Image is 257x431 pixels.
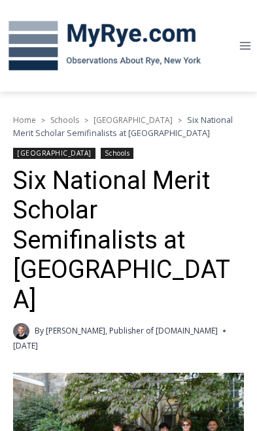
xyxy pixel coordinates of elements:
[94,114,173,126] a: [GEOGRAPHIC_DATA]
[84,116,88,125] span: >
[233,35,257,56] button: Open menu
[178,116,182,125] span: >
[13,113,244,140] nav: Breadcrumbs
[13,148,95,159] a: [GEOGRAPHIC_DATA]
[50,114,79,126] a: Schools
[13,339,38,352] time: [DATE]
[41,116,45,125] span: >
[13,323,29,339] a: Author image
[13,114,36,126] a: Home
[46,325,218,336] a: [PERSON_NAME], Publisher of [DOMAIN_NAME]
[35,324,44,337] span: By
[13,166,244,315] h1: Six National Merit Scholar Semifinalists at [GEOGRAPHIC_DATA]
[101,148,133,159] a: Schools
